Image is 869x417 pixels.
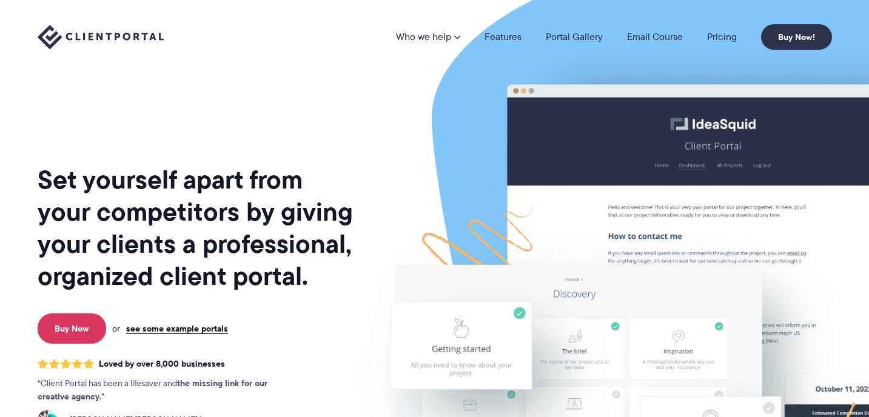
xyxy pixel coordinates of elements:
[126,323,228,334] a: see some example portals
[99,359,225,369] span: Loved by over 8,000 businesses
[38,376,267,403] strong: the missing link for our creative agency
[38,313,106,344] a: Buy Now
[38,377,292,404] p: Client Portal has been a lifesaver and .
[38,164,355,292] h1: Set yourself apart from your competitors by giving your clients a professional, organized client ...
[546,32,603,42] a: Portal Gallery
[485,32,522,42] a: Features
[707,32,737,42] a: Pricing
[396,32,460,42] a: Who we help
[627,32,683,42] a: Email Course
[112,323,120,334] span: or
[761,24,832,50] a: Buy Now!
